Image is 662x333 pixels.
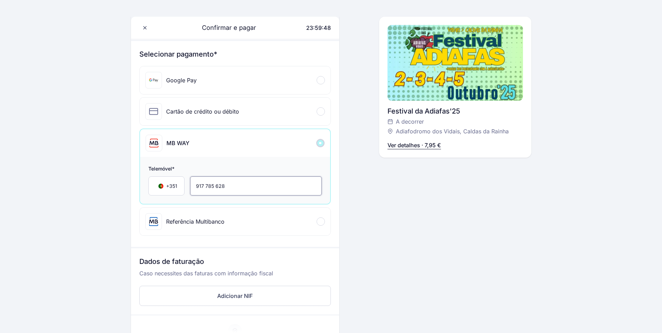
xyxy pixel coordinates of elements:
span: A decorrer [396,117,424,126]
span: Adiafodromo dos Vidais, Caldas da Rainha [396,127,509,135]
h3: Dados de faturação [139,257,331,269]
div: Festival da Adiafas'25 [387,106,523,116]
p: Caso necessites das faturas com informação fiscal [139,269,331,283]
p: Ver detalhes · 7,95 € [387,141,441,149]
button: Adicionar NIF [139,286,331,306]
span: 23:59:48 [306,24,331,31]
h3: Selecionar pagamento* [139,49,331,59]
div: Cartão de crédito ou débito [166,107,239,116]
div: Referência Multibanco [166,217,224,226]
div: MB WAY [166,139,189,147]
div: Country Code Selector [148,176,185,195]
input: Telemóvel [190,176,322,195]
div: Google Pay [166,76,197,84]
span: Confirmar e pagar [194,23,256,33]
span: +351 [166,183,177,190]
span: Telemóvel* [148,165,322,174]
